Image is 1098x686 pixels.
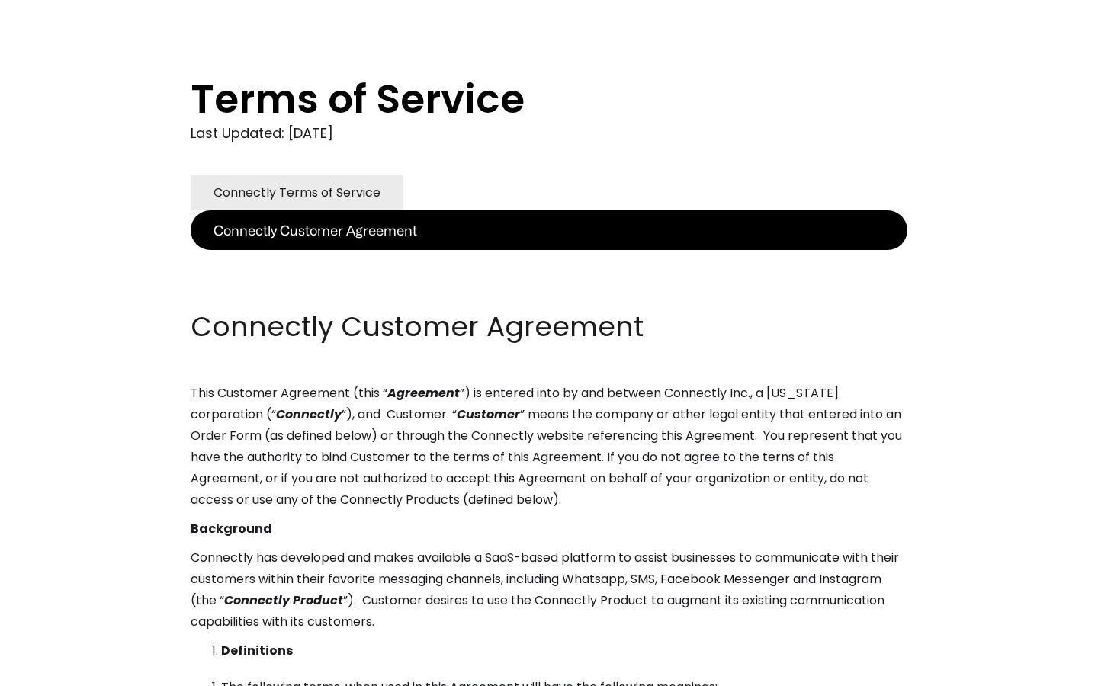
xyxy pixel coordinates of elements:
[213,220,417,241] div: Connectly Customer Agreement
[191,308,907,346] h2: Connectly Customer Agreement
[191,547,907,633] p: Connectly has developed and makes available a SaaS-based platform to assist businesses to communi...
[224,591,343,609] em: Connectly Product
[191,76,846,122] h1: Terms of Service
[191,383,907,511] p: This Customer Agreement (this “ ”) is entered into by and between Connectly Inc., a [US_STATE] co...
[191,250,907,271] p: ‍
[457,406,520,423] em: Customer
[191,520,272,537] strong: Background
[15,658,91,681] aside: Language selected: English
[213,182,380,204] div: Connectly Terms of Service
[30,659,91,681] ul: Language list
[221,642,293,659] strong: Definitions
[276,406,342,423] em: Connectly
[387,384,460,402] em: Agreement
[191,279,907,300] p: ‍
[191,122,907,145] div: Last Updated: [DATE]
